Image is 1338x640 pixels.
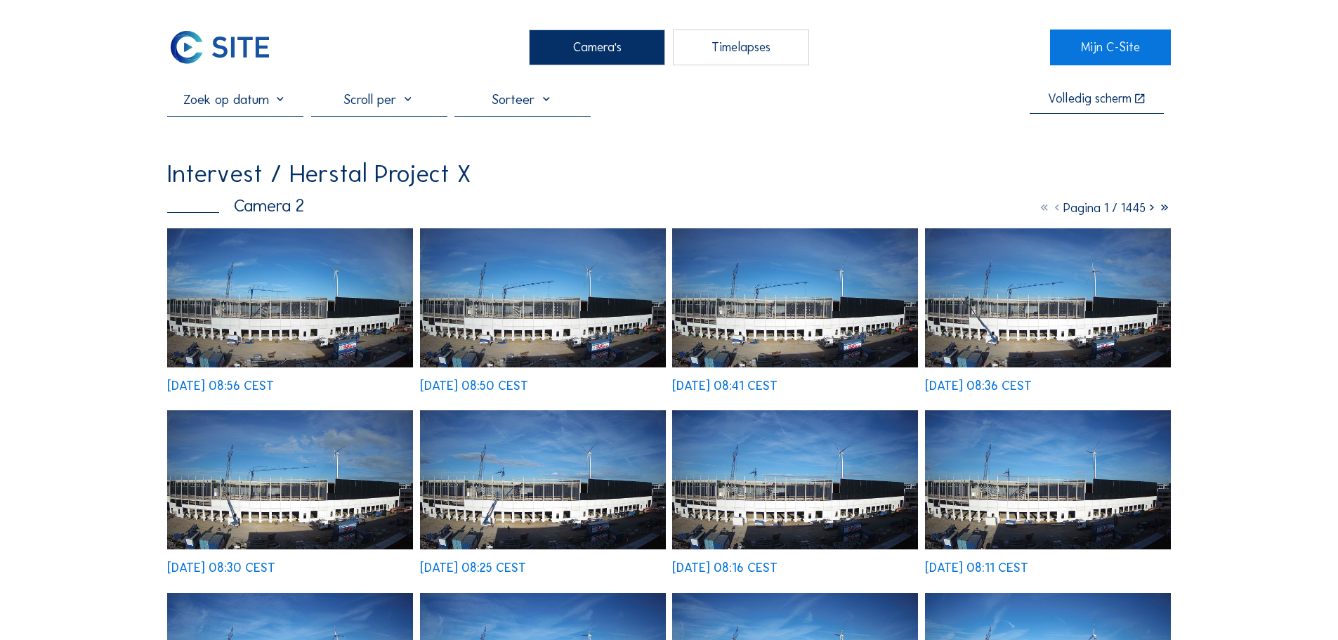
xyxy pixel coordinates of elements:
span: Pagina 1 / 1445 [1063,200,1146,216]
div: [DATE] 08:30 CEST [167,562,275,575]
div: Camera 2 [167,197,304,215]
div: [DATE] 08:56 CEST [167,380,274,393]
div: Camera's [529,30,665,65]
input: Zoek op datum 󰅀 [167,91,303,107]
a: C-SITE Logo [167,30,287,65]
img: image_52865829 [420,228,666,367]
div: [DATE] 08:11 CEST [925,562,1028,575]
div: Volledig scherm [1048,93,1132,106]
img: image_52865167 [420,410,666,549]
img: image_52865568 [925,228,1171,367]
div: [DATE] 08:16 CEST [672,562,778,575]
div: Timelapses [673,30,809,65]
img: image_52865710 [672,228,918,367]
img: image_52865420 [167,410,413,549]
img: image_52865025 [672,410,918,549]
div: Intervest / Herstal Project X [167,161,471,186]
div: [DATE] 08:50 CEST [420,380,528,393]
div: [DATE] 08:25 CEST [420,562,526,575]
img: C-SITE Logo [167,30,273,65]
a: Mijn C-Site [1050,30,1170,65]
div: [DATE] 08:41 CEST [672,380,778,393]
img: image_52864892 [925,410,1171,549]
img: image_52866097 [167,228,413,367]
div: [DATE] 08:36 CEST [925,380,1032,393]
